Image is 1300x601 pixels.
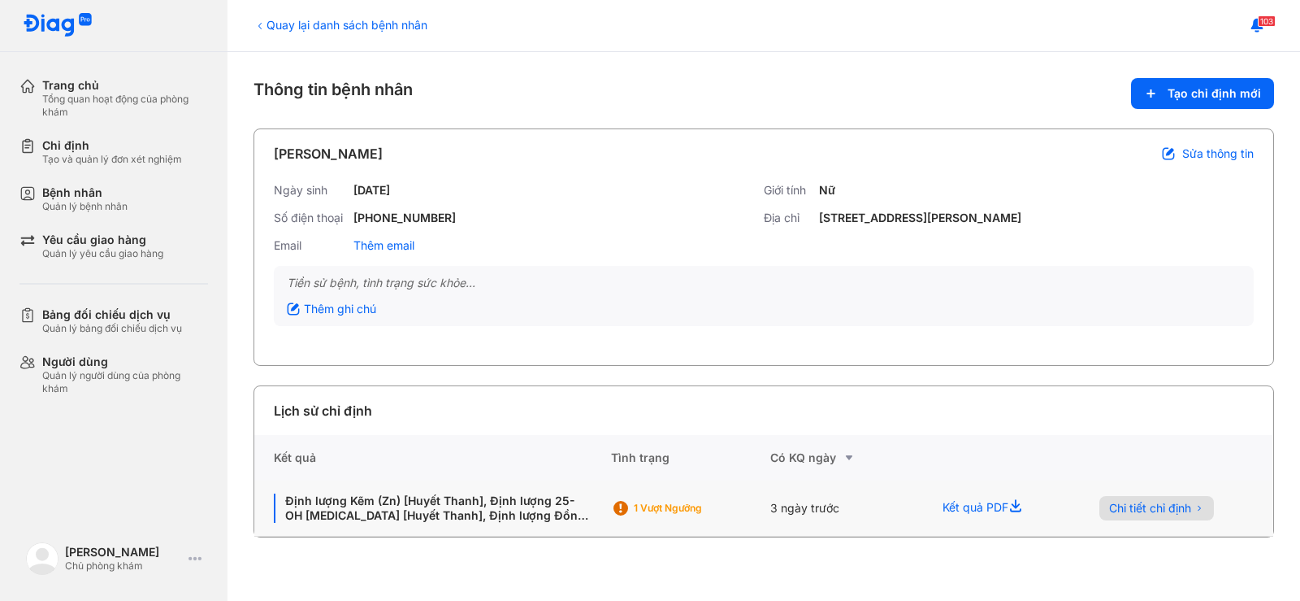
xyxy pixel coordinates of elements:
div: Chỉ định [42,138,182,153]
div: Quản lý bệnh nhân [42,200,128,213]
div: 3 ngày trước [770,481,923,537]
div: Định lượng Kẽm (Zn) [Huyết Thanh], Định lượng 25-OH [MEDICAL_DATA] [Huyết Thanh], Định lượng Đồng... [274,494,591,523]
div: Trang chủ [42,78,208,93]
div: Tiền sử bệnh, tình trạng sức khỏe... [287,276,1241,290]
div: Lịch sử chỉ định [274,401,372,420]
div: Ngày sinh [274,183,347,198]
div: Nữ [819,183,835,198]
div: Thêm ghi chú [287,302,376,316]
img: logo [26,542,58,575]
div: Người dùng [42,355,208,369]
div: Giới tính [764,183,812,198]
div: Địa chỉ [764,211,812,225]
span: 103 [1258,15,1276,27]
div: Bệnh nhân [42,185,128,200]
div: Tổng quan hoạt động của phòng khám [42,93,208,119]
span: Sửa thông tin [1182,146,1254,161]
span: Chi tiết chỉ định [1109,501,1191,516]
div: Email [274,238,347,253]
div: Quay lại danh sách bệnh nhân [253,16,427,33]
div: Quản lý yêu cầu giao hàng [42,247,163,260]
div: 1 Vượt ngưỡng [634,502,764,515]
div: Số điện thoại [274,211,347,225]
img: logo [23,13,93,38]
div: [PHONE_NUMBER] [353,211,456,225]
div: Thêm email [353,238,414,253]
div: Quản lý người dùng của phòng khám [42,369,208,395]
div: Chủ phòng khám [65,560,182,573]
button: Tạo chỉ định mới [1131,78,1274,109]
div: [DATE] [353,183,390,198]
div: [PERSON_NAME] [274,144,383,163]
div: Có KQ ngày [770,448,923,468]
div: Kết quả [254,435,611,481]
div: Tạo và quản lý đơn xét nghiệm [42,153,182,166]
span: Tạo chỉ định mới [1168,86,1261,101]
div: Tình trạng [611,435,770,481]
div: Bảng đối chiếu dịch vụ [42,307,182,322]
div: Kết quả PDF [923,481,1080,537]
div: Quản lý bảng đối chiếu dịch vụ [42,322,182,335]
div: [STREET_ADDRESS][PERSON_NAME] [819,211,1021,225]
div: [PERSON_NAME] [65,545,182,560]
div: Thông tin bệnh nhân [253,78,1274,109]
button: Chi tiết chỉ định [1099,496,1214,520]
div: Yêu cầu giao hàng [42,233,163,247]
